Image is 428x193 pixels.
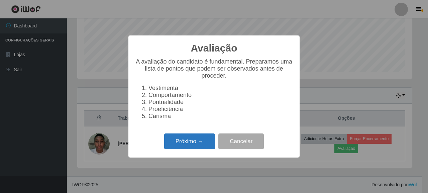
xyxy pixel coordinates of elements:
[218,133,264,149] button: Cancelar
[148,99,293,106] li: Pontualidade
[148,113,293,120] li: Carisma
[148,106,293,113] li: Proeficiência
[191,42,237,54] h2: Avaliação
[135,58,293,79] p: A avaliação do candidato é fundamental. Preparamos uma lista de pontos que podem ser observados a...
[148,85,293,92] li: Vestimenta
[148,92,293,99] li: Comportamento
[164,133,215,149] button: Próximo →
